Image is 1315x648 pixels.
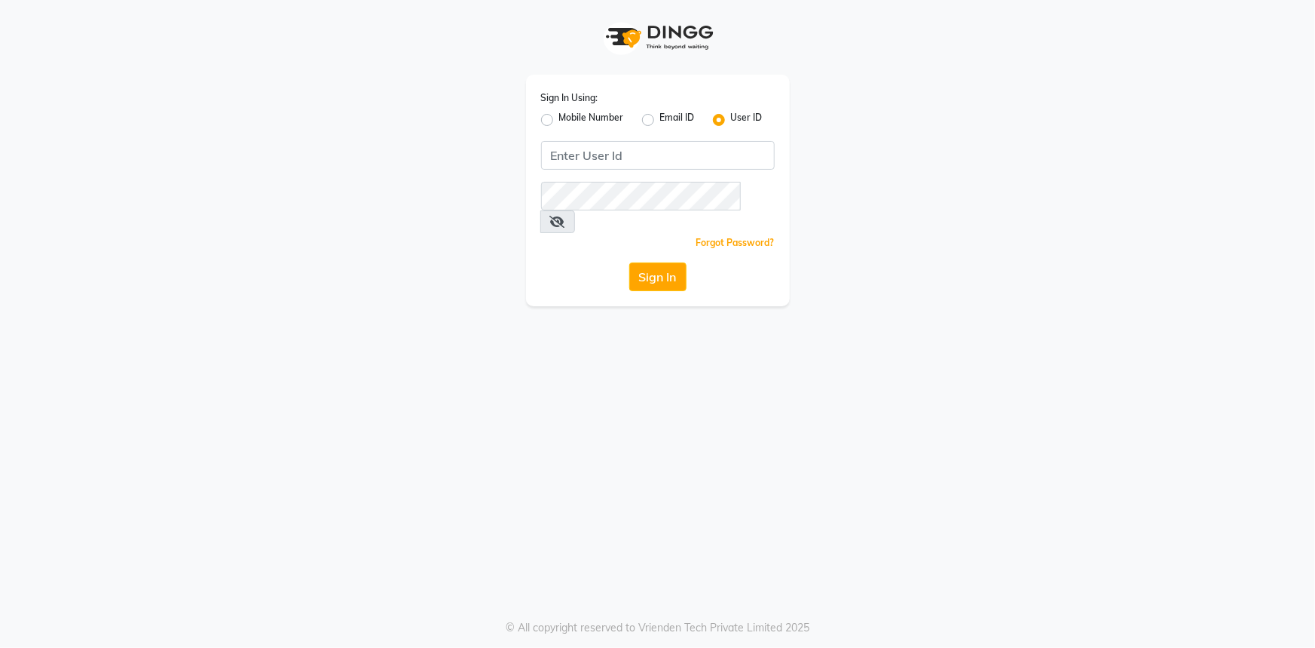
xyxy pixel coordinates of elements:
button: Sign In [629,263,687,291]
label: User ID [731,111,763,129]
input: Username [541,141,775,170]
label: Email ID [660,111,695,129]
label: Sign In Using: [541,91,598,105]
a: Forgot Password? [696,237,775,248]
input: Username [541,182,741,210]
label: Mobile Number [559,111,624,129]
img: logo1.svg [598,15,718,60]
